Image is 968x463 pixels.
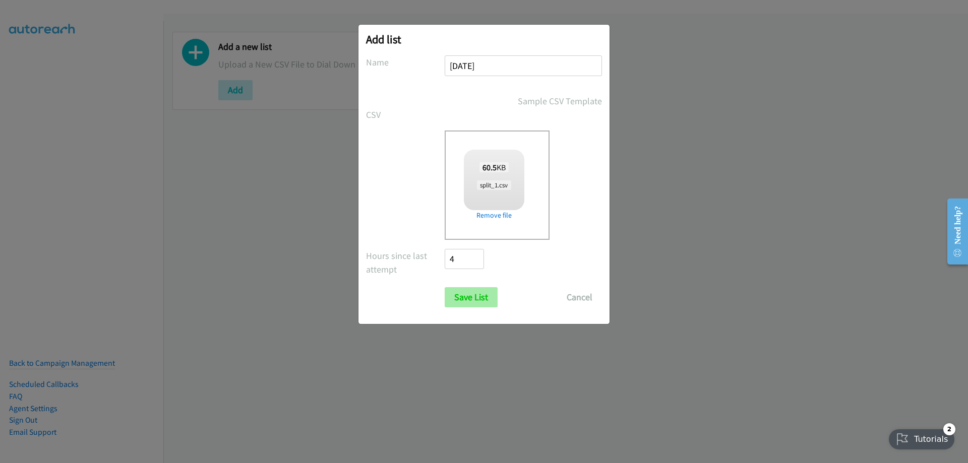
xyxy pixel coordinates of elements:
span: split_1.csv [477,180,511,190]
a: Sample CSV Template [518,94,602,108]
a: Remove file [464,210,524,221]
button: Cancel [557,287,602,307]
label: Hours since last attempt [366,249,445,276]
span: KB [479,162,509,172]
strong: 60.5 [482,162,497,172]
iframe: Resource Center [939,191,968,272]
input: Save List [445,287,498,307]
iframe: Checklist [883,419,960,455]
label: Name [366,55,445,69]
h2: Add list [366,32,602,46]
label: CSV [366,108,445,121]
